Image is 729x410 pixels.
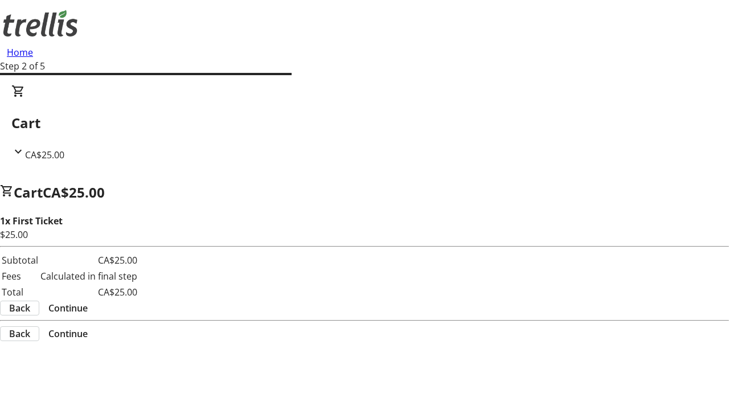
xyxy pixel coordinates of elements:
td: Fees [1,269,39,284]
div: CartCA$25.00 [11,84,718,162]
span: Continue [48,301,88,315]
td: Calculated in final step [40,269,138,284]
button: Continue [39,301,97,315]
span: Cart [14,183,43,202]
td: Total [1,285,39,300]
span: Continue [48,327,88,341]
span: CA$25.00 [25,149,64,161]
button: Continue [39,327,97,341]
h2: Cart [11,113,718,133]
span: Back [9,301,30,315]
td: CA$25.00 [40,253,138,268]
td: CA$25.00 [40,285,138,300]
span: Back [9,327,30,341]
td: Subtotal [1,253,39,268]
span: CA$25.00 [43,183,105,202]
